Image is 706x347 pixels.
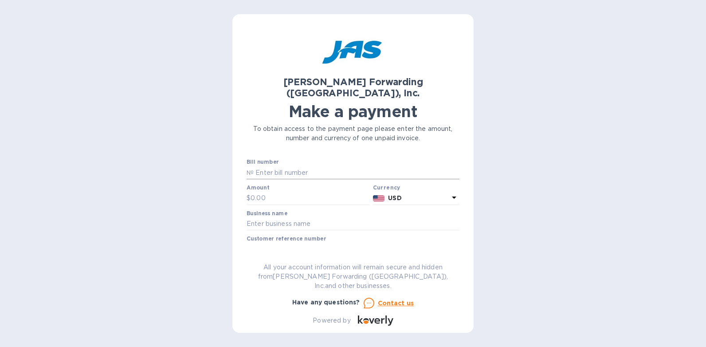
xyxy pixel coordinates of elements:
input: 0.00 [251,192,369,205]
input: Enter bill number [254,166,459,179]
input: Enter customer reference number [247,243,459,256]
p: To obtain access to the payment page please enter the amount, number and currency of one unpaid i... [247,124,459,143]
p: Powered by [313,316,350,325]
b: [PERSON_NAME] Forwarding ([GEOGRAPHIC_DATA]), Inc. [283,76,423,99]
b: USD [388,194,401,201]
p: $ [247,193,251,203]
label: Amount [247,185,269,190]
u: Contact us [378,300,414,307]
label: Bill number [247,160,278,165]
label: Business name [247,211,287,216]
b: Currency [373,184,400,191]
input: Enter business name [247,217,459,231]
p: № [247,168,254,177]
img: USD [373,195,385,201]
h1: Make a payment [247,102,459,121]
label: Customer reference number [247,237,326,242]
b: Have any questions? [292,299,360,306]
p: All your account information will remain secure and hidden from [PERSON_NAME] Forwarding ([GEOGRA... [247,263,459,291]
